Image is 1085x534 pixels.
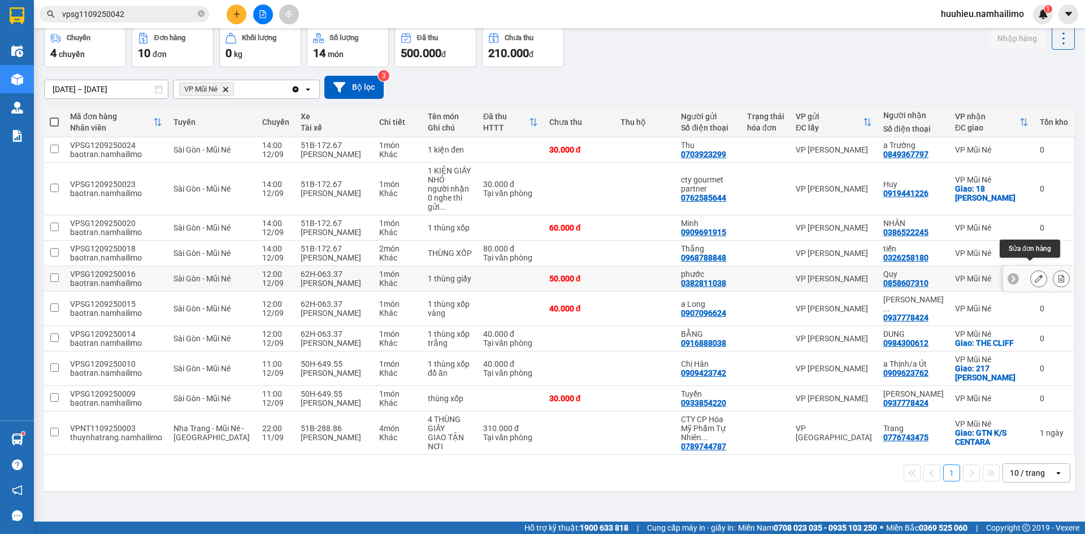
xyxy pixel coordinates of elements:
div: thuynhatrang.namhailimo [70,433,162,442]
div: 14:00 [262,219,289,228]
span: close-circle [198,9,205,20]
div: 60.000 đ [549,223,609,232]
div: VP Mũi Né [955,249,1028,258]
div: baotran.namhailimo [70,309,162,318]
div: 40.000 đ [483,359,538,368]
span: | [637,522,639,534]
div: 0937778424 [883,398,928,407]
svg: open [303,85,313,94]
div: 0 [1040,145,1068,154]
div: Tại văn phòng [483,253,538,262]
div: Đã thu [483,112,529,121]
div: VP Mũi Né [955,304,1028,313]
div: phước [681,270,736,279]
div: [PERSON_NAME] [301,253,368,262]
span: 4 [50,46,57,60]
span: 217 [PERSON_NAME] [108,53,237,92]
div: [PERSON_NAME] [301,433,368,442]
div: [PERSON_NAME] [301,228,368,237]
div: 0909691915 [681,228,726,237]
div: 1 kiện đen [428,145,472,154]
span: Sài Gòn - Mũi Né [173,249,231,258]
div: VP [PERSON_NAME] [796,274,872,283]
div: 0 [1040,223,1068,232]
div: Khác [379,338,416,348]
span: Sài Gòn - Mũi Né [173,304,231,313]
div: người nhận 0 nghe thì gửi bảo vệ [428,184,472,211]
div: Tuyến [681,389,736,398]
div: 30.000 đ [483,180,538,189]
div: Khác [379,398,416,407]
div: VPSG1209250023 [70,180,162,189]
img: icon-new-feature [1038,9,1048,19]
div: Khác [379,309,416,318]
div: THÙNG XỐP [428,249,472,258]
sup: 1 [21,432,25,435]
div: VPSG1209250015 [70,299,162,309]
div: 62H-063.37 [301,299,368,309]
div: 12/09 [262,338,289,348]
div: a Long [681,299,736,309]
div: 0968788848 [681,253,726,262]
div: 10 / trang [1010,467,1045,479]
span: ... [439,202,446,211]
img: warehouse-icon [11,45,23,57]
div: 62H-063.37 [301,270,368,279]
div: VP Mũi Né [955,223,1028,232]
span: Miền Nam [738,522,877,534]
div: 0789744787 [681,442,726,451]
div: Huy [883,180,944,189]
div: Khác [379,253,416,262]
div: Số điện thoại [883,124,944,133]
div: VP [PERSON_NAME] [10,10,100,37]
div: VPSG1209250009 [70,389,162,398]
div: 1 món [379,180,416,189]
div: Xe [301,112,368,121]
div: Khác [379,279,416,288]
div: 1 món [379,219,416,228]
div: Số lượng [329,34,358,42]
span: Nhận: [108,11,135,23]
div: Giao: 18 Nguyễn Đình Chiểu [955,184,1028,202]
div: ANGELA KIM [883,389,944,398]
div: a Thịnh/a Út [108,23,237,37]
button: 1 [943,464,960,481]
div: VPSG1209250018 [70,244,162,253]
div: VPSG1209250020 [70,219,162,228]
th: Toggle SortBy [949,107,1034,137]
input: Tìm tên, số ĐT hoặc mã đơn [62,8,196,20]
button: Nhập hàng [988,28,1046,49]
button: Khối lượng0kg [219,27,301,67]
div: 0916888038 [681,338,726,348]
div: 0326258180 [883,253,928,262]
div: 11:00 [262,389,289,398]
span: 500.000 [401,46,441,60]
sup: 3 [378,70,389,81]
div: Mã đơn hàng [70,112,153,121]
div: [PERSON_NAME] [301,189,368,198]
div: baotran.namhailimo [70,279,162,288]
div: Đã thu [417,34,438,42]
span: plus [233,10,241,18]
div: 51B-172.67 [301,244,368,253]
div: VP [PERSON_NAME] [796,184,872,193]
div: 1 món [379,359,416,368]
span: message [12,510,23,521]
span: close-circle [198,10,205,17]
div: 0382811038 [681,279,726,288]
div: 12/09 [262,279,289,288]
div: VPSG1209250014 [70,329,162,338]
div: 1 món [379,270,416,279]
span: Hỗ trợ kỹ thuật: [524,522,628,534]
div: 0 [1040,334,1068,343]
span: VP Mũi Né, close by backspace [179,83,234,96]
sup: 1 [1044,5,1052,13]
div: VP Mũi Né [955,355,1028,364]
div: hóa đơn [747,123,784,132]
input: Selected VP Mũi Né. [236,84,237,95]
div: Quy [883,270,944,279]
div: 1 thùng giấy [428,274,472,283]
div: VP Mũi Né [955,394,1028,403]
div: VP [PERSON_NAME] [796,223,872,232]
span: Sài Gòn - Mũi Né [173,364,231,373]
